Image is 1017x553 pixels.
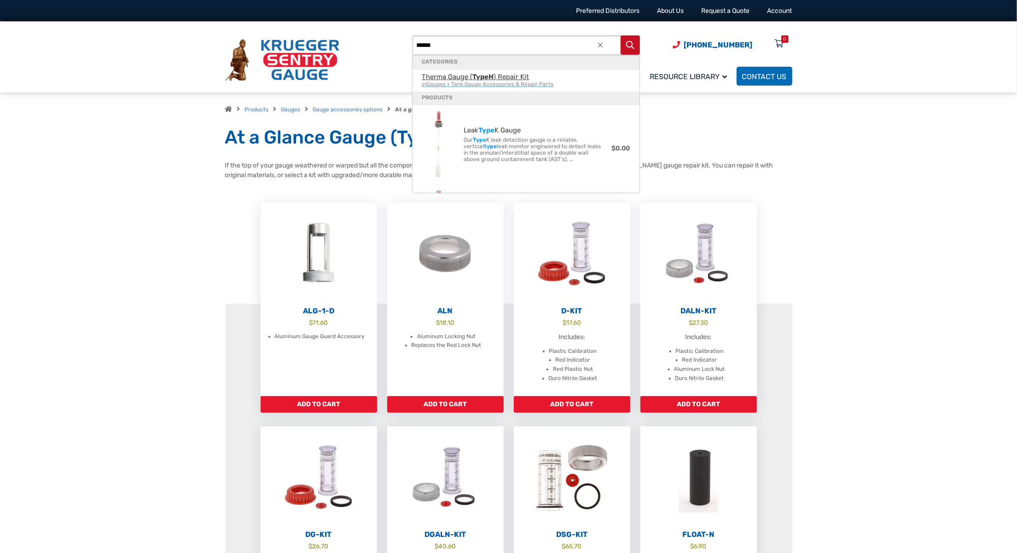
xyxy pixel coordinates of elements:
[514,306,630,316] h2: D-Kit
[225,126,792,149] h1: At a Glance Gauge (Type D) Repair Kit
[611,144,630,152] bdi: 0.00
[422,81,630,88] span: Gauges > Tank Gauge Accessories & Repair Parts
[436,319,440,326] span: $
[395,106,472,113] strong: At a glance gauge repair kit
[676,347,724,356] li: Plastic Calibration
[413,105,639,184] a: Leak Type K GaugeLeakTypeK GaugeOurTypeK leak detection gauge is a reliable, verticaltypeleak mon...
[309,542,313,550] span: $
[387,530,504,539] h2: DGALN-Kit
[563,319,581,326] bdi: 17.60
[245,106,269,113] a: Products
[514,396,630,413] a: Add to cart: “D-Kit”
[275,332,365,341] li: Aluminum Gauge Guard Accessory
[464,127,611,134] span: Leak K Gauge
[225,161,792,180] p: If the top of your gauge weathered or warped but all the components inside the tank are in good w...
[225,39,339,81] img: Krueger Sentry Gauge
[673,39,753,51] a: Phone Number (920) 434-8860
[689,319,692,326] span: $
[514,203,630,396] a: D-Kit $17.60 Includes: Plastic Calibration Red Indicator Red Plastic Nut Duro Nitrile Gasket
[640,530,757,539] h2: Float-N
[523,332,621,342] p: Includes:
[436,319,454,326] bdi: 18.10
[422,81,426,87] span: in
[261,306,377,316] h2: ALG-1-D
[640,396,757,413] a: Add to cart: “DALN-Kit”
[412,341,482,350] li: Replaces the Red Lock Nut
[478,126,494,134] strong: Type
[549,374,598,383] li: Duro Nitrile Gasket
[472,73,488,81] strong: Type
[650,332,748,342] p: Includes:
[767,7,792,15] a: Account
[645,65,737,87] a: Resource Library
[562,542,566,550] span: $
[309,319,313,326] span: $
[691,542,707,550] bdi: 6.90
[413,184,639,254] a: Overfill Gauge Type OF ConfiguratorOverfill GaugeTypeOF ConfiguratorThe Overfill Alert Gauge is a...
[650,72,727,81] span: Resource Library
[563,319,566,326] span: $
[657,7,684,15] a: About Us
[261,426,377,528] img: DG-Kit
[261,396,377,413] a: Add to cart: “ALG-1-D”
[737,67,792,86] a: Contact Us
[435,542,456,550] bdi: 40.60
[742,72,787,81] span: Contact Us
[387,306,504,316] h2: ALN
[682,356,717,365] li: Red Indicator
[621,35,640,55] button: Search
[261,530,377,539] h2: DG-Kit
[674,365,725,374] li: Aluminum Lock Nut
[309,542,329,550] bdi: 26.70
[488,73,494,81] strong: H
[387,396,504,413] a: Add to cart: “ALN”
[473,137,486,143] strong: Type
[281,106,301,113] a: Gauges
[675,374,724,383] li: Duro Nitrile Gasket
[514,426,630,528] img: DSG-Kit
[553,365,593,374] li: Red Plastic Nut
[484,143,497,150] strong: type
[313,106,383,113] a: Gauge accessories options
[576,7,640,15] a: Preferred Distributors
[611,144,616,152] span: $
[689,319,708,326] bdi: 27.30
[549,347,597,356] li: Plastic Calibration
[413,70,639,92] a: Therma Gauge (TypeH) Repair KitinGauges > Tank Gauge Accessories & Repair Parts
[784,35,786,43] div: 0
[309,319,328,326] bdi: 71.60
[261,203,377,304] img: ALG-OF
[514,530,630,539] h2: DSG-Kit
[691,542,694,550] span: $
[425,188,455,250] img: Overfill Gauge Type OF Configurator
[422,73,630,88] span: Gauges > Tank Gauge Accessories & Repair Parts > Therma Gauge (Type H) Repair Kit
[640,203,757,304] img: DALN-Kit
[387,203,504,396] a: ALN $18.10 Aluminum Locking Nut Replaces the Red Lock Nut
[562,542,582,550] bdi: 65.70
[684,40,753,49] span: [PHONE_NUMBER]
[261,203,377,396] a: ALG-1-D $71.60 Aluminum Gauge Guard Accessory
[425,109,455,180] img: Leak Type K Gauge
[556,356,591,365] li: Red Indicator
[435,542,438,550] span: $
[464,137,604,162] span: Our K leak detection gauge is a reliable, vertical leak monitor engineered to detect leaks in the...
[640,203,757,396] a: DALN-Kit $27.30 Includes: Plastic Calibration Red Indicator Aluminum Lock Nut Duro Nitrile Gasket
[640,306,757,316] h2: DALN-Kit
[702,7,750,15] a: Request a Quote
[387,203,504,304] img: ALN
[514,203,630,304] img: D-Kit
[417,332,476,341] li: Aluminum Locking Nut
[640,426,757,528] img: Float-N
[387,426,504,528] img: DGALN-Kit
